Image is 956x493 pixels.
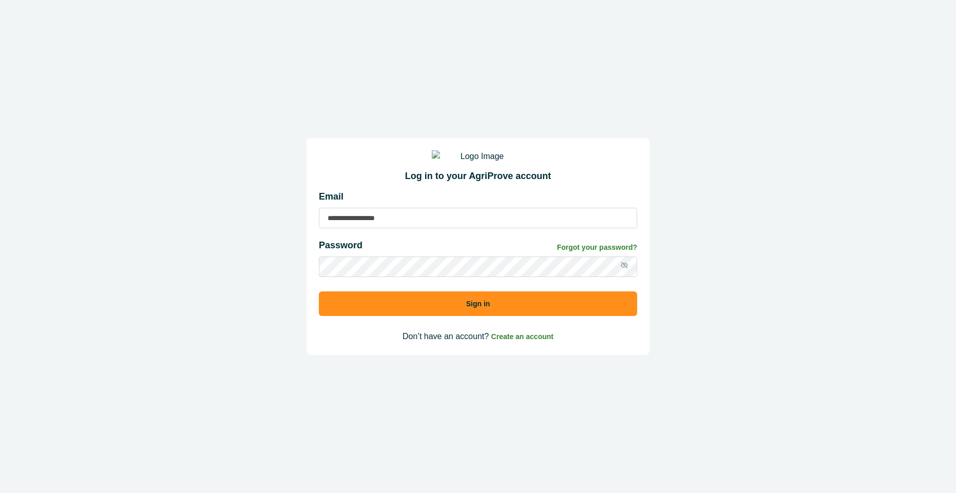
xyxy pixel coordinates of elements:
a: Create an account [491,332,553,341]
img: Logo Image [432,150,524,163]
button: Sign in [319,291,637,316]
p: Email [319,190,637,204]
span: Create an account [491,332,553,341]
p: Password [319,239,362,252]
p: Don’t have an account? [319,330,637,343]
a: Forgot your password? [557,242,637,253]
h2: Log in to your AgriProve account [319,171,637,182]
